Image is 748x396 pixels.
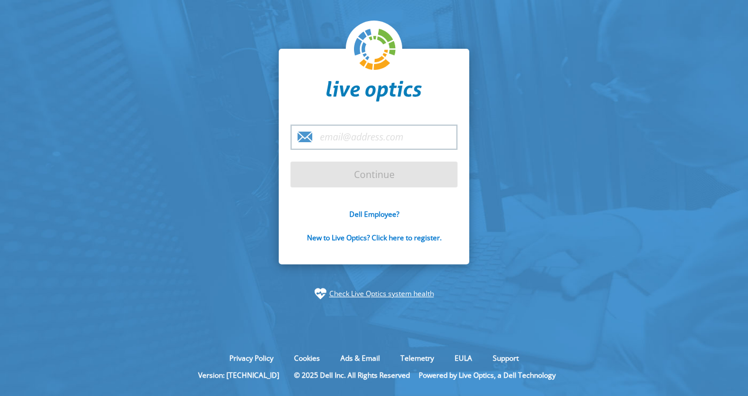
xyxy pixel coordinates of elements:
[332,353,389,363] a: Ads & Email
[285,353,329,363] a: Cookies
[288,370,416,380] li: © 2025 Dell Inc. All Rights Reserved
[419,370,556,380] li: Powered by Live Optics, a Dell Technology
[446,353,481,363] a: EULA
[349,209,399,219] a: Dell Employee?
[290,125,458,150] input: email@address.com
[192,370,285,380] li: Version: [TECHNICAL_ID]
[354,29,396,71] img: liveoptics-logo.svg
[307,233,442,243] a: New to Live Optics? Click here to register.
[326,80,422,102] img: liveoptics-word.svg
[329,288,434,300] a: Check Live Optics system health
[315,288,326,300] img: status-check-icon.svg
[392,353,443,363] a: Telemetry
[221,353,282,363] a: Privacy Policy
[484,353,527,363] a: Support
